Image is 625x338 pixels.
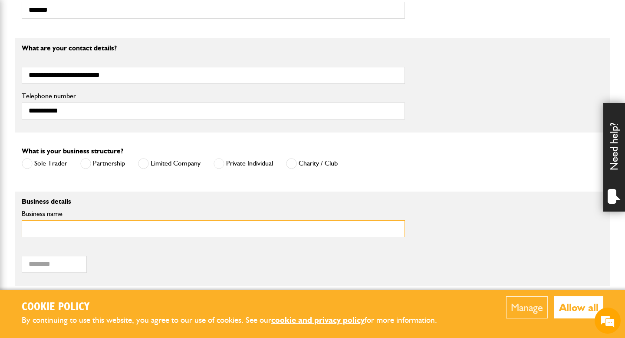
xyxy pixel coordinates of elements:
input: Enter your last name [11,80,158,99]
textarea: Type your message and hit 'Enter' [11,157,158,260]
button: Manage [506,296,548,318]
img: d_20077148190_company_1631870298795_20077148190 [15,48,36,60]
label: Partnership [80,158,125,169]
label: What is your business structure? [22,148,123,155]
label: Limited Company [138,158,201,169]
em: Start Chat [118,268,158,279]
label: Sole Trader [22,158,67,169]
div: Need help? [603,103,625,212]
label: Charity / Club [286,158,338,169]
div: Chat with us now [45,49,146,60]
label: Business name [22,210,405,217]
h2: Cookie Policy [22,301,451,314]
div: Minimize live chat window [142,4,163,25]
button: Allow all [554,296,603,318]
p: By continuing to use this website, you agree to our use of cookies. See our for more information. [22,314,451,327]
a: cookie and privacy policy [271,315,365,325]
label: Telephone number [22,93,405,99]
label: Private Individual [214,158,273,169]
input: Enter your phone number [11,132,158,151]
input: Enter your email address [11,106,158,125]
p: What are your contact details? [22,45,405,52]
p: Business details [22,198,405,205]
